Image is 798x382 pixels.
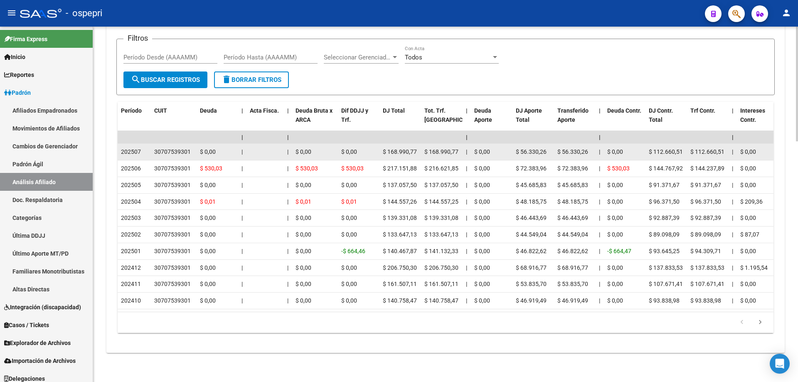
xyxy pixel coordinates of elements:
[474,281,490,287] span: $ 0,00
[690,281,724,287] span: $ 107.671,41
[516,231,547,238] span: $ 44.549,04
[121,148,141,155] span: 202507
[341,182,357,188] span: $ 0,00
[324,54,391,61] span: Seleccionar Gerenciador
[287,198,288,205] span: |
[474,214,490,221] span: $ 0,00
[599,134,601,140] span: |
[200,297,216,304] span: $ 0,00
[222,76,281,84] span: Borrar Filtros
[557,281,588,287] span: $ 53.835,70
[383,148,417,155] span: $ 168.990,77
[7,8,17,18] mat-icon: menu
[121,198,141,205] span: 202504
[4,320,49,330] span: Casos / Tickets
[596,102,604,138] datatable-header-cell: |
[466,198,467,205] span: |
[474,248,490,254] span: $ 0,00
[690,148,724,155] span: $ 112.660,51
[649,281,683,287] span: $ 107.671,41
[737,102,778,138] datatable-header-cell: Intereses Contr.
[599,281,600,287] span: |
[474,148,490,155] span: $ 0,00
[424,107,481,123] span: Tot. Trf. [GEOGRAPHIC_DATA]
[284,102,292,138] datatable-header-cell: |
[241,297,243,304] span: |
[607,182,623,188] span: $ 0,00
[200,107,217,114] span: Deuda
[740,231,759,238] span: $ 87,07
[466,231,467,238] span: |
[732,198,733,205] span: |
[649,297,680,304] span: $ 93.838,98
[287,281,288,287] span: |
[732,248,733,254] span: |
[246,102,284,138] datatable-header-cell: Acta Fisca.
[599,264,600,271] span: |
[238,102,246,138] datatable-header-cell: |
[770,354,790,374] div: Open Intercom Messenger
[241,148,243,155] span: |
[250,107,279,114] span: Acta Fisca.
[424,214,458,221] span: $ 139.331,08
[4,52,25,62] span: Inicio
[154,213,191,223] div: 30707539301
[599,231,600,238] span: |
[732,281,733,287] span: |
[466,134,468,140] span: |
[466,297,467,304] span: |
[690,264,724,271] span: $ 137.833,53
[383,214,417,221] span: $ 139.331,08
[121,231,141,238] span: 202502
[690,198,721,205] span: $ 96.371,50
[4,88,31,97] span: Padrón
[66,4,102,22] span: - ospepri
[4,70,34,79] span: Reportes
[649,148,683,155] span: $ 112.660,51
[734,318,750,327] a: go to previous page
[241,231,243,238] span: |
[287,182,288,188] span: |
[466,281,467,287] span: |
[154,230,191,239] div: 30707539301
[287,248,288,254] span: |
[740,264,768,271] span: $ 1.195,54
[383,248,417,254] span: $ 140.467,87
[296,297,311,304] span: $ 0,00
[607,148,623,155] span: $ 0,00
[123,71,207,88] button: Buscar Registros
[121,107,142,114] span: Período
[200,281,216,287] span: $ 0,00
[607,165,630,172] span: $ 530,03
[740,198,763,205] span: $ 209,36
[200,248,216,254] span: $ 0,00
[557,214,588,221] span: $ 46.443,69
[740,148,756,155] span: $ 0,00
[645,102,687,138] datatable-header-cell: DJ Contr. Total
[131,74,141,84] mat-icon: search
[607,264,623,271] span: $ 0,00
[341,214,357,221] span: $ 0,00
[474,198,490,205] span: $ 0,00
[123,32,152,44] h3: Filtros
[781,8,791,18] mat-icon: person
[599,107,601,114] span: |
[287,134,289,140] span: |
[516,198,547,205] span: $ 48.185,75
[516,165,547,172] span: $ 72.383,96
[222,74,232,84] mat-icon: delete
[200,182,216,188] span: $ 0,00
[557,231,588,238] span: $ 44.549,04
[296,231,311,238] span: $ 0,00
[516,107,542,123] span: DJ Aporte Total
[296,248,311,254] span: $ 0,00
[732,134,734,140] span: |
[241,248,243,254] span: |
[241,182,243,188] span: |
[690,182,721,188] span: $ 91.371,67
[379,102,421,138] datatable-header-cell: DJ Total
[296,264,311,271] span: $ 0,00
[474,297,490,304] span: $ 0,00
[424,148,458,155] span: $ 168.990,77
[474,264,490,271] span: $ 0,00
